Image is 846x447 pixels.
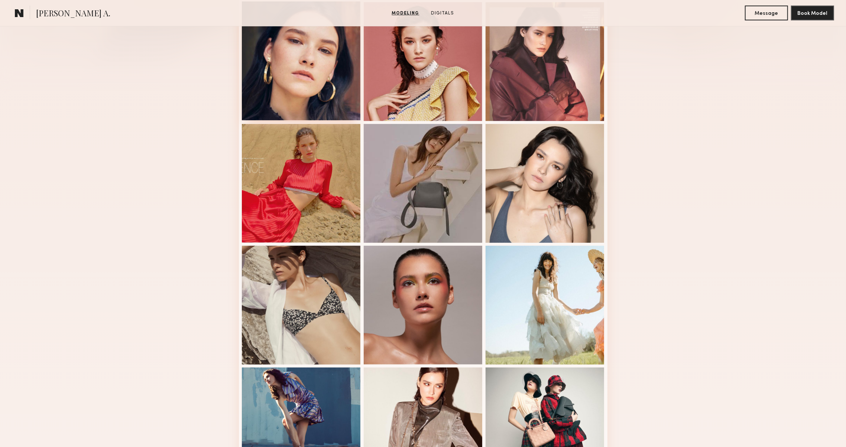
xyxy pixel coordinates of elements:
a: Book Model [791,10,834,16]
a: Modeling [389,10,422,17]
a: Digitals [428,10,457,17]
span: [PERSON_NAME] A. [36,7,110,20]
button: Message [745,6,788,20]
button: Book Model [791,6,834,20]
